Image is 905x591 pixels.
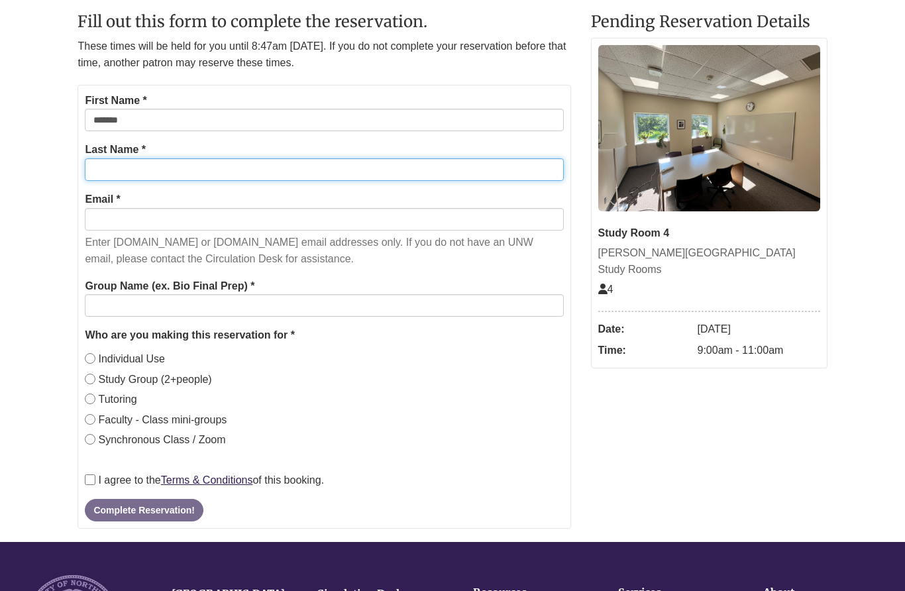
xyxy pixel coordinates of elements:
label: First Name * [85,92,146,109]
h2: Pending Reservation Details [591,13,827,30]
dt: Date: [598,319,691,340]
input: Faculty - Class mini-groups [85,414,95,425]
label: Email * [85,191,120,208]
input: Individual Use [85,353,95,364]
button: Complete Reservation! [85,499,203,521]
span: The capacity of this space [598,284,613,295]
input: Tutoring [85,394,95,404]
dd: [DATE] [698,319,820,340]
h2: Fill out this form to complete the reservation. [78,13,570,30]
dd: 9:00am - 11:00am [698,340,820,361]
dt: Time: [598,340,691,361]
label: I agree to the of this booking. [85,472,324,489]
label: Individual Use [85,350,165,368]
div: Study Room 4 [598,225,820,242]
label: Tutoring [85,391,136,408]
p: Enter [DOMAIN_NAME] or [DOMAIN_NAME] email addresses only. If you do not have an UNW email, pleas... [85,234,563,268]
input: I agree to theTerms & Conditionsof this booking. [85,474,95,485]
label: Study Group (2+people) [85,371,211,388]
input: Study Group (2+people) [85,374,95,384]
input: Synchronous Class / Zoom [85,434,95,445]
label: Synchronous Class / Zoom [85,431,225,449]
p: These times will be held for you until 8:47am [DATE]. If you do not complete your reservation bef... [78,38,570,72]
label: Group Name (ex. Bio Final Prep) * [85,278,254,295]
label: Faculty - Class mini-groups [85,411,227,429]
div: [PERSON_NAME][GEOGRAPHIC_DATA] Study Rooms [598,244,820,278]
img: Study Room 4 [598,45,820,211]
a: Terms & Conditions [161,474,253,486]
legend: Who are you making this reservation for * [85,327,563,344]
label: Last Name * [85,141,146,158]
